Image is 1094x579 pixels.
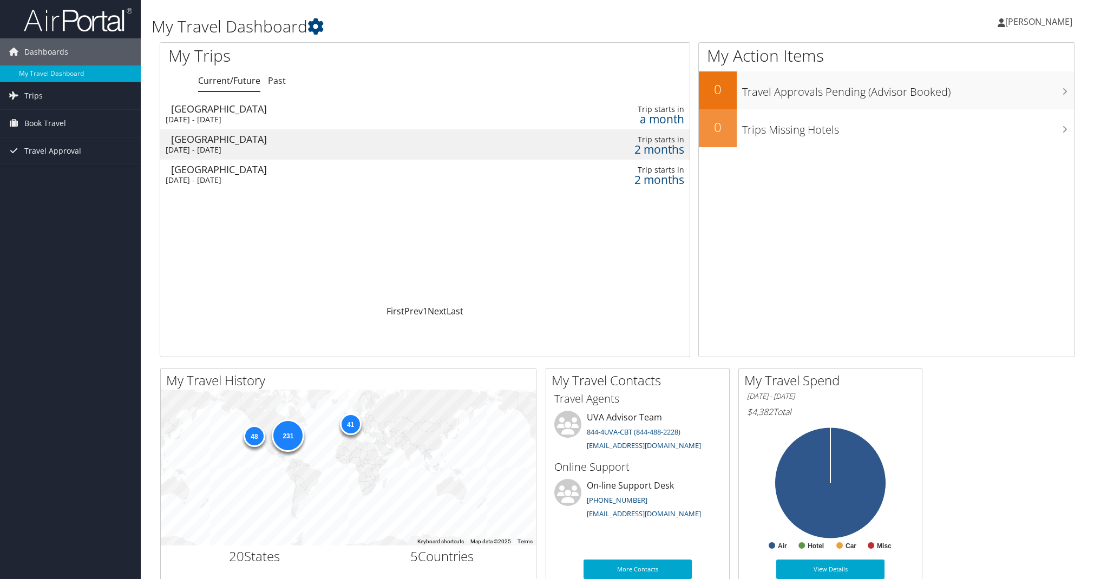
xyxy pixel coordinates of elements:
[168,44,461,67] h1: My Trips
[163,531,199,545] a: Open this area in Google Maps (opens a new window)
[554,165,685,175] div: Trip starts in
[470,538,511,544] span: Map data ©2025
[554,104,685,114] div: Trip starts in
[877,542,892,550] text: Misc
[778,542,787,550] text: Air
[24,7,132,32] img: airportal-logo.png
[554,459,721,475] h3: Online Support
[24,38,68,65] span: Dashboards
[166,371,536,390] h2: My Travel History
[229,547,244,565] span: 20
[747,406,773,418] span: $4,382
[152,15,772,38] h1: My Travel Dashboard
[742,79,1075,100] h3: Travel Approvals Pending (Advisor Booked)
[243,425,265,447] div: 48
[171,165,489,174] div: [GEOGRAPHIC_DATA]
[169,547,340,565] h2: States
[24,137,81,165] span: Travel Approval
[699,118,737,136] h2: 0
[386,305,404,317] a: First
[587,495,647,505] a: [PHONE_NUMBER]
[776,560,885,579] a: View Details
[747,391,914,402] h6: [DATE] - [DATE]
[699,80,737,98] h2: 0
[587,440,701,450] a: [EMAIL_ADDRESS][DOMAIN_NAME]
[554,144,685,154] div: 2 months
[998,5,1083,38] a: [PERSON_NAME]
[549,411,726,455] li: UVA Advisor Team
[699,109,1075,147] a: 0Trips Missing Hotels
[410,547,418,565] span: 5
[1005,16,1072,28] span: [PERSON_NAME]
[846,542,856,550] text: Car
[198,75,260,87] a: Current/Future
[268,75,286,87] a: Past
[549,479,726,523] li: On-line Support Desk
[166,145,484,155] div: [DATE] - [DATE]
[554,175,685,185] div: 2 months
[699,71,1075,109] a: 0Travel Approvals Pending (Advisor Booked)
[428,305,447,317] a: Next
[554,391,721,406] h3: Travel Agents
[166,115,484,124] div: [DATE] - [DATE]
[404,305,423,317] a: Prev
[747,406,914,418] h6: Total
[24,110,66,137] span: Book Travel
[339,413,361,435] div: 41
[699,44,1075,67] h1: My Action Items
[554,114,685,124] div: a month
[808,542,824,550] text: Hotel
[552,371,729,390] h2: My Travel Contacts
[742,117,1075,137] h3: Trips Missing Hotels
[447,305,463,317] a: Last
[272,419,304,452] div: 231
[587,427,680,437] a: 844-4UVA-CBT (844-488-2228)
[357,547,528,565] h2: Countries
[554,135,685,144] div: Trip starts in
[417,538,464,545] button: Keyboard shortcuts
[163,531,199,545] img: Google
[24,82,43,109] span: Trips
[517,538,533,544] a: Terms (opens in new tab)
[171,134,489,144] div: [GEOGRAPHIC_DATA]
[171,104,489,114] div: [GEOGRAPHIC_DATA]
[744,371,922,390] h2: My Travel Spend
[423,305,428,317] a: 1
[584,560,692,579] a: More Contacts
[166,175,484,185] div: [DATE] - [DATE]
[587,509,701,518] a: [EMAIL_ADDRESS][DOMAIN_NAME]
